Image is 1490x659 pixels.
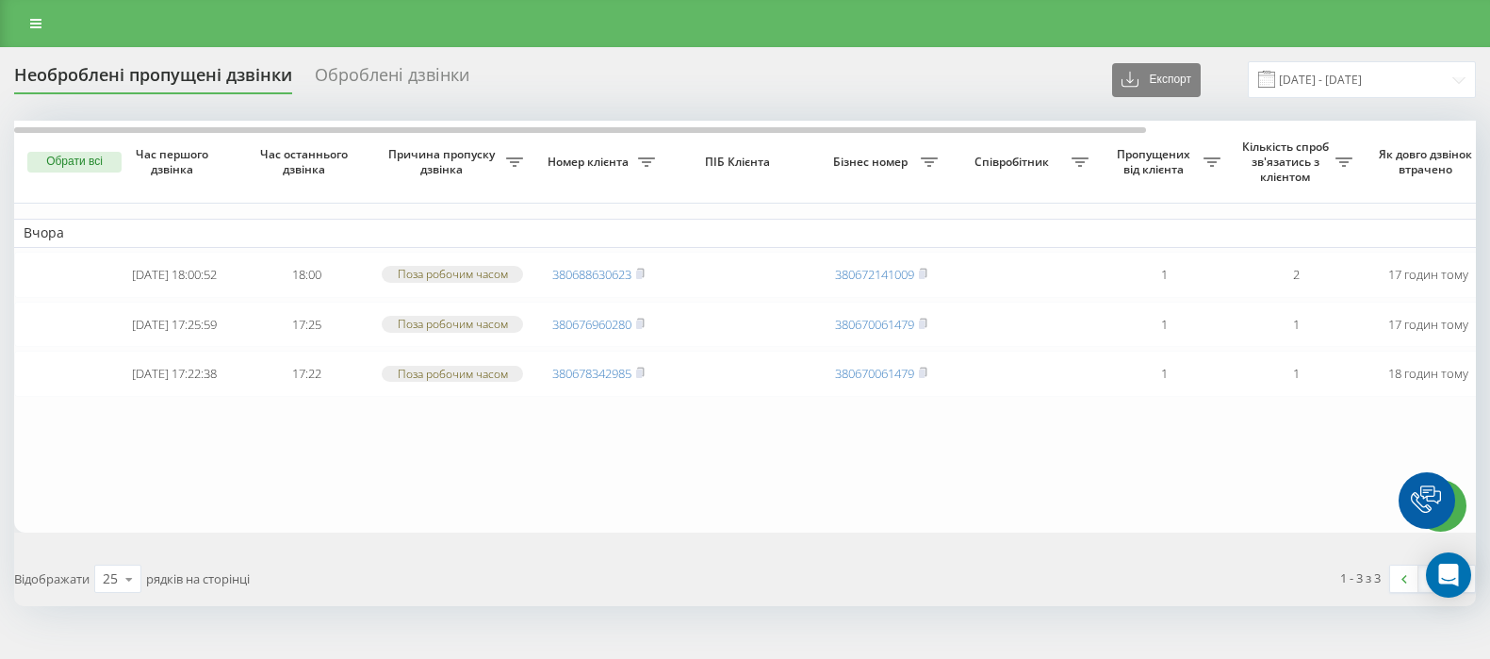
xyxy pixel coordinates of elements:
td: 2 [1230,252,1362,298]
td: [DATE] 18:00:52 [108,252,240,298]
td: 1 [1098,252,1230,298]
td: 17:25 [240,302,372,348]
span: Кількість спроб зв'язатись з клієнтом [1239,140,1335,184]
td: 1 [1098,351,1230,397]
td: 18:00 [240,252,372,298]
span: Відображати [14,570,90,587]
span: рядків на сторінці [146,570,250,587]
a: 380672141009 [835,266,914,283]
div: Необроблені пропущені дзвінки [14,65,292,94]
div: 25 [103,569,118,588]
a: 380670061479 [835,365,914,382]
td: 1 [1098,302,1230,348]
span: Час першого дзвінка [123,147,225,176]
span: ПІБ Клієнта [680,155,799,170]
a: 1 [1418,566,1447,592]
button: Експорт [1112,63,1201,97]
div: Оброблені дзвінки [315,65,469,94]
span: Пропущених від клієнта [1107,147,1203,176]
td: 17:22 [240,351,372,397]
div: Open Intercom Messenger [1426,552,1471,598]
a: 380676960280 [552,316,631,333]
a: 380670061479 [835,316,914,333]
span: Час останнього дзвінка [255,147,357,176]
span: Номер клієнта [542,155,638,170]
td: [DATE] 17:22:38 [108,351,240,397]
td: 1 [1230,351,1362,397]
div: Поза робочим часом [382,266,523,282]
span: Причина пропуску дзвінка [382,147,506,176]
span: Бізнес номер [825,155,921,170]
span: Співробітник [957,155,1072,170]
span: Як довго дзвінок втрачено [1377,147,1479,176]
a: 380688630623 [552,266,631,283]
div: Поза робочим часом [382,316,523,332]
td: 1 [1230,302,1362,348]
a: 380678342985 [552,365,631,382]
div: Поза робочим часом [382,366,523,382]
button: Обрати всі [27,152,122,173]
div: 1 - 3 з 3 [1340,568,1381,587]
td: [DATE] 17:25:59 [108,302,240,348]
